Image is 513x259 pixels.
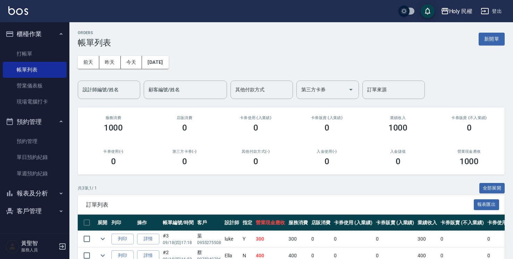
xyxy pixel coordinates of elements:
[416,215,439,231] th: 業績收入
[310,215,333,231] th: 店販消費
[254,231,287,247] td: 300
[371,116,425,120] h2: 業績收入
[421,4,435,18] button: save
[3,62,67,78] a: 帳單列表
[442,116,496,120] h2: 卡券販賣 (不入業績)
[374,231,416,247] td: 0
[310,231,333,247] td: 0
[3,78,67,94] a: 營業儀表板
[157,116,212,120] h2: 店販消費
[104,123,123,133] h3: 1000
[86,149,141,154] h2: 卡券使用(-)
[479,33,505,45] button: 新開單
[161,215,195,231] th: 帳單編號/時間
[223,231,241,247] td: luke
[439,215,485,231] th: 卡券販賣 (不入業績)
[241,231,254,247] td: Y
[182,157,187,166] h3: 0
[111,234,134,244] button: 列印
[21,240,57,247] h5: 黃聖智
[137,234,159,244] a: 詳情
[223,215,241,231] th: 設計師
[3,25,67,43] button: 櫃檯作業
[163,240,194,246] p: 09/18 (四) 17:18
[467,123,472,133] h3: 0
[287,215,310,231] th: 服務消費
[135,215,161,231] th: 操作
[3,202,67,220] button: 客戶管理
[86,201,474,208] span: 訂單列表
[110,215,135,231] th: 列印
[332,231,374,247] td: 0
[300,116,354,120] h2: 卡券販賣 (入業績)
[197,249,221,256] div: 蔡
[479,183,505,194] button: 全部展開
[474,199,499,210] button: 報表匯出
[182,123,187,133] h3: 0
[438,4,476,18] button: Holy 民權
[253,157,258,166] h3: 0
[197,232,221,240] div: 葉
[3,94,67,110] a: 現場電腦打卡
[78,31,111,35] h2: ORDERS
[121,56,142,69] button: 今天
[442,149,496,154] h2: 營業現金應收
[300,149,354,154] h2: 入金使用(-)
[197,240,221,246] p: 0955275508
[8,6,28,15] img: Logo
[142,56,168,69] button: [DATE]
[111,157,116,166] h3: 0
[3,166,67,182] a: 單週預約紀錄
[479,35,505,42] a: 新開單
[371,149,425,154] h2: 入金儲值
[228,149,283,154] h2: 其他付款方式(-)
[396,157,401,166] h3: 0
[78,38,111,48] h3: 帳單列表
[78,56,99,69] button: 前天
[3,46,67,62] a: 打帳單
[460,157,479,166] h3: 1000
[3,184,67,202] button: 報表及分析
[478,5,505,18] button: 登出
[374,215,416,231] th: 卡券販賣 (入業績)
[416,231,439,247] td: 300
[3,149,67,165] a: 單日預約紀錄
[228,116,283,120] h2: 卡券使用 (入業績)
[86,116,141,120] h3: 服務消費
[474,201,499,208] a: 報表匯出
[157,149,212,154] h2: 第三方卡券(-)
[439,231,485,247] td: 0
[254,215,287,231] th: 營業現金應收
[325,157,329,166] h3: 0
[449,7,473,16] div: Holy 民權
[241,215,254,231] th: 指定
[99,56,121,69] button: 昨天
[98,234,108,244] button: expand row
[96,215,110,231] th: 展開
[3,133,67,149] a: 預約管理
[388,123,408,133] h3: 1000
[253,123,258,133] h3: 0
[332,215,374,231] th: 卡券使用 (入業績)
[3,113,67,131] button: 預約管理
[345,84,356,95] button: Open
[287,231,310,247] td: 300
[6,240,19,253] img: Person
[78,185,97,191] p: 共 3 筆, 1 / 1
[325,123,329,133] h3: 0
[21,247,57,253] p: 服務人員
[195,215,223,231] th: 客戶
[161,231,195,247] td: #3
